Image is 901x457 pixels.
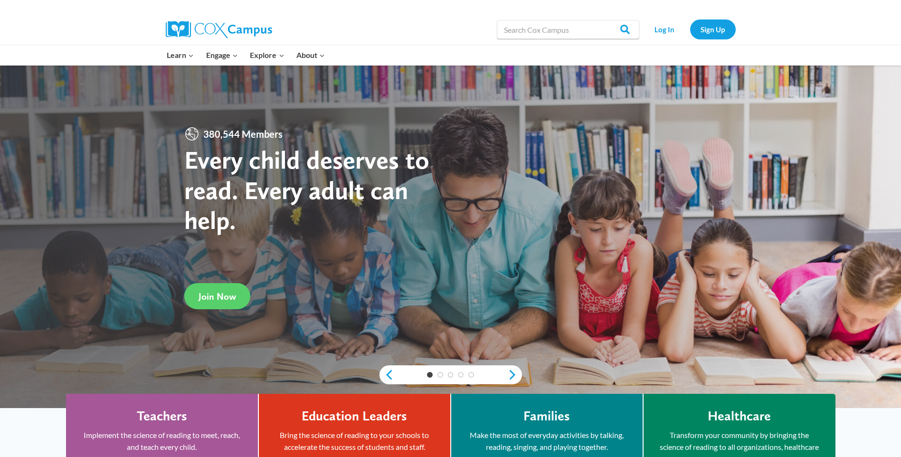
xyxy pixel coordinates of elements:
[644,19,736,39] nav: Secondary Navigation
[184,283,250,309] a: Join Now
[250,49,284,61] span: Explore
[448,372,454,378] a: 3
[497,20,639,39] input: Search Cox Campus
[708,408,771,424] h4: Healthcare
[206,49,238,61] span: Engage
[137,408,187,424] h4: Teachers
[379,365,522,384] div: content slider buttons
[167,49,194,61] span: Learn
[199,126,286,142] span: 380,544 Members
[508,369,522,381] a: next
[465,429,628,453] p: Make the most of everyday activities by talking, reading, singing, and playing together.
[468,372,474,378] a: 5
[523,408,570,424] h4: Families
[199,291,236,302] span: Join Now
[427,372,433,378] a: 1
[458,372,464,378] a: 4
[273,429,436,453] p: Bring the science of reading to your schools to accelerate the success of students and staff.
[690,19,736,39] a: Sign Up
[302,408,407,424] h4: Education Leaders
[644,19,685,39] a: Log In
[166,21,272,38] img: Cox Campus
[161,45,331,65] nav: Primary Navigation
[296,49,325,61] span: About
[379,369,394,381] a: previous
[437,372,443,378] a: 2
[80,429,244,453] p: Implement the science of reading to meet, reach, and teach every child.
[184,144,429,235] strong: Every child deserves to read. Every adult can help.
